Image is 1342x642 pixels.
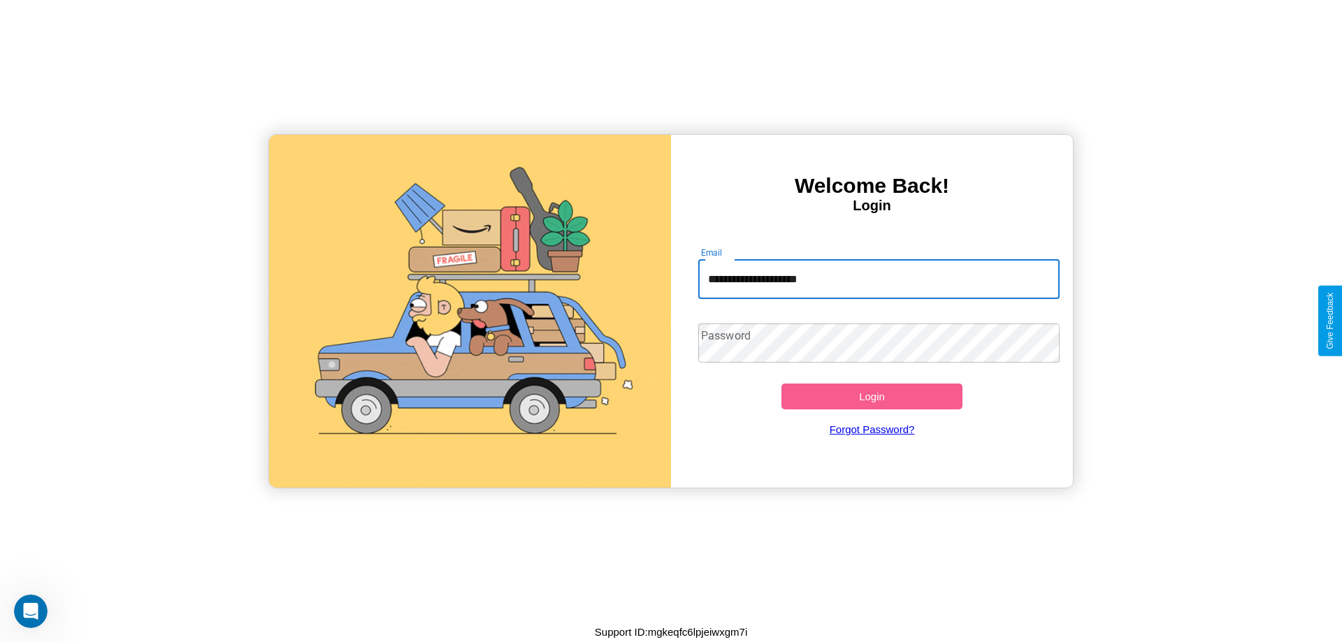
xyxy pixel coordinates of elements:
iframe: Intercom live chat [14,594,48,628]
img: gif [269,135,671,488]
h3: Welcome Back! [671,174,1073,198]
a: Forgot Password? [691,409,1053,449]
p: Support ID: mgkeqfc6lpjeiwxgm7i [595,622,747,641]
div: Give Feedback [1325,293,1335,349]
button: Login [781,384,962,409]
label: Email [701,247,723,258]
h4: Login [671,198,1073,214]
